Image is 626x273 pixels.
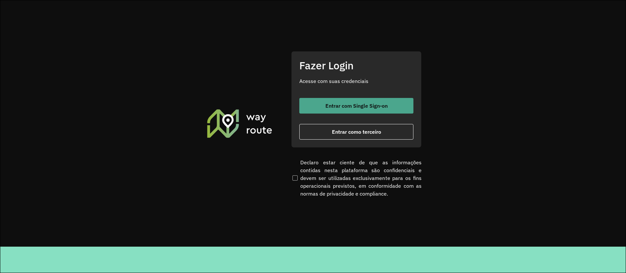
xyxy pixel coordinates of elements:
label: Declaro estar ciente de que as informações contidas nesta plataforma são confidenciais e devem se... [291,158,422,198]
button: button [299,124,413,140]
button: button [299,98,413,114]
img: Roteirizador AmbevTech [206,108,273,138]
p: Acesse com suas credenciais [299,77,413,85]
h2: Fazer Login [299,59,413,72]
span: Entrar como terceiro [332,129,381,134]
span: Entrar com Single Sign-on [325,103,388,108]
